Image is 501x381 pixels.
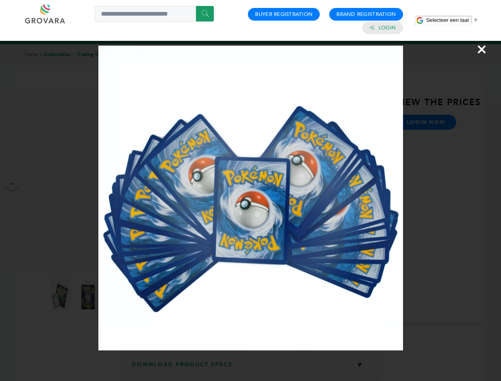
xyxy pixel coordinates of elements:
[98,46,403,350] img: Image Preview
[378,24,396,31] a: Login
[426,17,468,23] span: Selecteer een taal
[471,17,471,23] span: ​
[473,17,478,23] span: ▼
[426,17,478,23] a: Selecteer een taal​
[95,6,214,22] input: Search a product or brand...
[336,11,396,18] a: Brand Registration
[476,38,487,60] span: ×
[255,11,313,18] a: Buyer Registration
